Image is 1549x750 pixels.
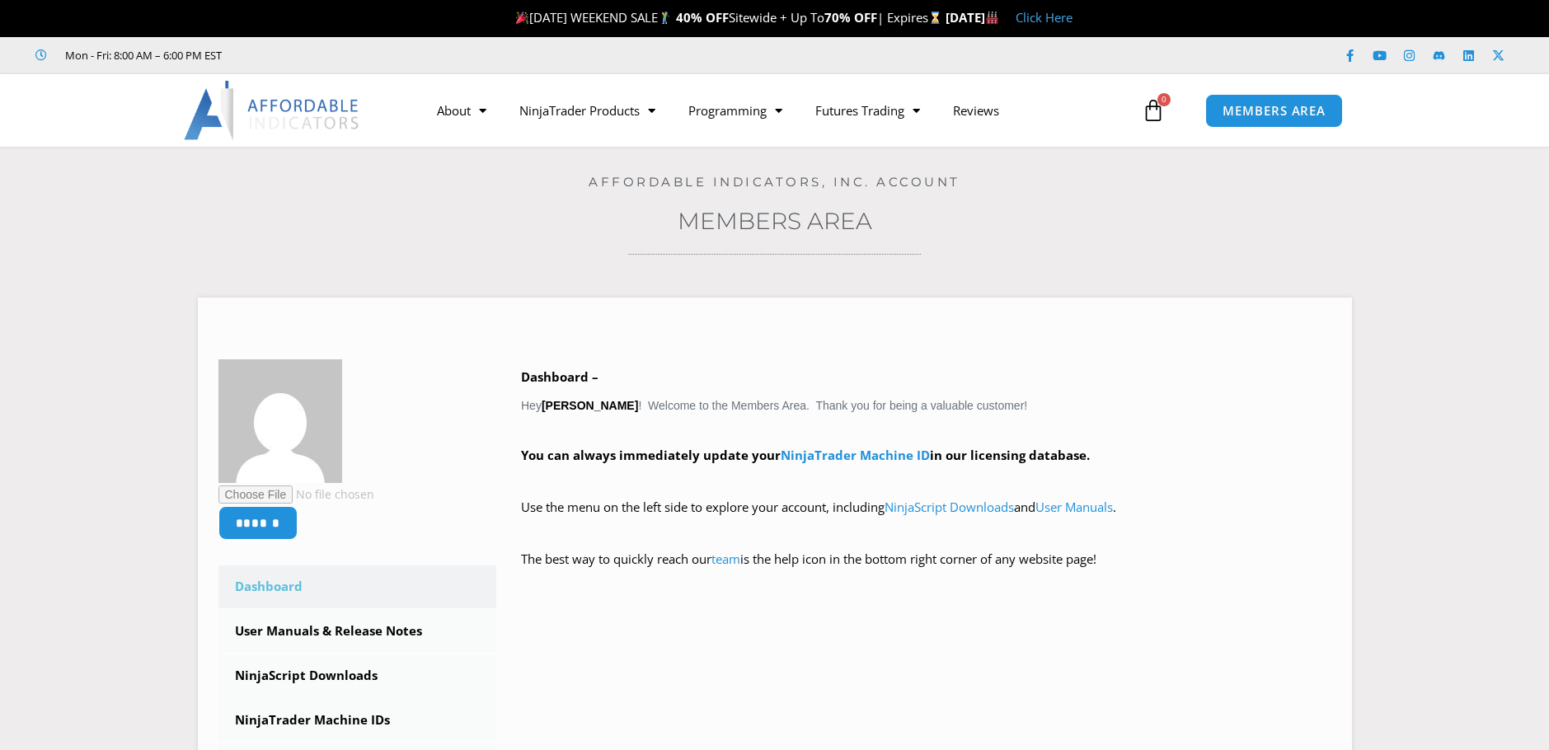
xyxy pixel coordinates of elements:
img: 🏭 [986,12,998,24]
span: [DATE] WEEKEND SALE Sitewide + Up To | Expires [512,9,945,26]
img: 8397c1694a879ec961138e09c24e5208a2c24ab94a6d95e449127ec814bf1fe4 [218,359,342,483]
a: NinjaScript Downloads [885,499,1014,515]
img: 🏌️‍♂️ [659,12,671,24]
nav: Menu [420,91,1138,129]
div: Hey ! Welcome to the Members Area. Thank you for being a valuable customer! [521,366,1331,594]
a: Programming [672,91,799,129]
a: 0 [1117,87,1190,134]
img: LogoAI | Affordable Indicators – NinjaTrader [184,81,361,140]
a: Members Area [678,207,872,235]
a: NinjaTrader Machine IDs [218,699,497,742]
a: Click Here [1016,9,1073,26]
a: Affordable Indicators, Inc. Account [589,174,960,190]
a: User Manuals & Release Notes [218,610,497,653]
a: User Manuals [1035,499,1113,515]
strong: You can always immediately update your in our licensing database. [521,447,1090,463]
a: Dashboard [218,565,497,608]
iframe: Customer reviews powered by Trustpilot [245,47,492,63]
strong: [PERSON_NAME] [542,399,638,412]
a: NinjaTrader Products [503,91,672,129]
strong: 40% OFF [676,9,729,26]
a: About [420,91,503,129]
img: ⌛ [929,12,941,24]
a: NinjaTrader Machine ID [781,447,930,463]
span: Mon - Fri: 8:00 AM – 6:00 PM EST [61,45,222,65]
a: Futures Trading [799,91,936,129]
a: Reviews [936,91,1016,129]
span: MEMBERS AREA [1223,105,1326,117]
strong: [DATE] [946,9,999,26]
span: 0 [1157,93,1171,106]
b: Dashboard – [521,368,598,385]
a: NinjaScript Downloads [218,654,497,697]
a: team [711,551,740,567]
strong: 70% OFF [824,9,877,26]
p: Use the menu on the left side to explore your account, including and . [521,496,1331,542]
img: 🎉 [516,12,528,24]
a: MEMBERS AREA [1205,94,1343,128]
p: The best way to quickly reach our is the help icon in the bottom right corner of any website page! [521,548,1331,594]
